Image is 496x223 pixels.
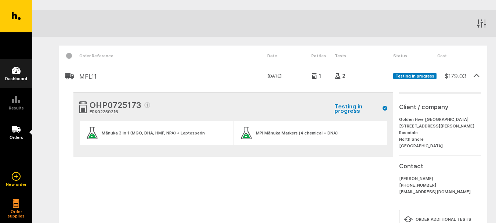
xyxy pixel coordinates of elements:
div: Tests [335,46,393,66]
h3: Contact [399,162,478,170]
div: Cost [437,46,467,66]
h5: Orders [10,135,23,140]
span: OHP0725173 [90,99,141,112]
div: Order Reference [79,46,267,66]
span: Testing in progress [393,73,437,79]
h5: New order [6,182,26,187]
span: 1 [317,74,321,78]
span: 2 [341,74,345,78]
div: Pottles [311,46,335,66]
div: [PERSON_NAME] [PHONE_NUMBER] [EMAIL_ADDRESS][DOMAIN_NAME] [399,173,478,195]
div: $ 179.03 [437,66,467,80]
div: Status [393,46,437,66]
div: Mānuka 3 in 1 (MGO, DHA, HMF, NPA) + Leptosperin [102,131,205,135]
header: MFL11[DATE]12Testing in progress$179.03 [59,66,487,86]
div: ERK02259216 [90,109,150,115]
h5: Order supplies [5,209,27,218]
span: Testing in progress [334,104,387,113]
div: Date [267,46,311,66]
h5: Dashboard [5,76,27,81]
div: MPI Mānuka Markers (4 chemical + DNA) [256,131,338,135]
h3: Client / company [399,102,478,111]
time: [DATE] [267,73,311,80]
h5: Results [9,106,24,110]
h2: MFL11 [79,73,267,80]
span: 1 [144,102,150,108]
address: Golden Hive [GEOGRAPHIC_DATA] [STREET_ADDRESS][PERSON_NAME] Rosedale North Shore [GEOGRAPHIC_DATA] [399,114,478,150]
